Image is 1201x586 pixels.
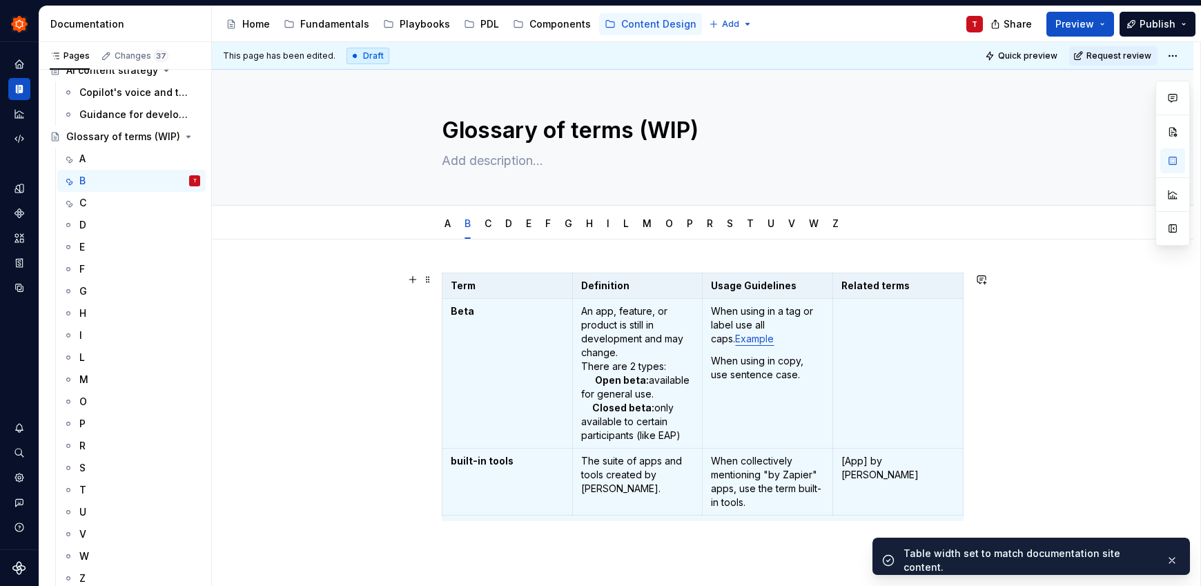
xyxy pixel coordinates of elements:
a: Code automation [8,128,30,150]
div: Table width set to match documentation site content. [904,547,1155,574]
a: B [465,217,471,229]
div: P [79,417,86,431]
button: Quick preview [981,46,1064,66]
a: Glossary of terms (WIP) [44,126,206,148]
a: Analytics [8,103,30,125]
a: P [57,413,206,435]
div: AI content strategy [66,64,158,77]
div: M [637,208,657,237]
div: B [459,208,476,237]
p: Term [451,279,564,293]
a: Home [220,13,275,35]
div: Changes [115,50,168,61]
a: AI content strategy [44,59,206,81]
div: A [79,152,86,166]
a: Components [507,13,596,35]
a: S [727,217,733,229]
div: R [79,439,86,453]
a: Content Design [599,13,702,35]
div: Components [529,17,591,31]
div: Draft [346,48,389,64]
a: M [57,369,206,391]
p: Definition [581,279,694,293]
div: V [783,208,801,237]
div: O [660,208,678,237]
div: R [701,208,719,237]
div: D [500,208,518,237]
button: Publish [1120,12,1195,37]
div: E [79,240,85,254]
a: Home [8,53,30,75]
strong: Open beta: [595,374,649,386]
a: L [623,217,629,229]
div: P [681,208,699,237]
div: T [193,174,197,188]
a: C [57,192,206,214]
a: Playbooks [378,13,456,35]
div: Z [79,572,86,585]
div: Pages [50,50,90,61]
div: Page tree [220,10,702,38]
span: Preview [1055,17,1094,31]
div: W [79,549,89,563]
img: 45b30344-6175-44f5-928b-e1fa7fb9357c.png [11,16,28,32]
a: Design tokens [8,177,30,199]
a: O [57,391,206,413]
p: When using in copy, use sentence case. [711,354,824,382]
span: Quick preview [998,50,1057,61]
button: Add [705,14,756,34]
div: Home [242,17,270,31]
a: P [687,217,693,229]
div: L [618,208,634,237]
div: Data sources [8,277,30,299]
span: Add [722,19,739,30]
div: H [79,306,86,320]
a: S [57,457,206,479]
a: PDL [458,13,505,35]
div: Storybook stories [8,252,30,274]
svg: Supernova Logo [12,561,26,575]
button: Contact support [8,491,30,514]
a: H [57,302,206,324]
span: Publish [1140,17,1175,31]
a: E [526,217,531,229]
span: Share [1004,17,1032,31]
div: C [79,196,86,210]
div: Documentation [8,78,30,100]
div: V [79,527,86,541]
a: M [643,217,652,229]
a: C [485,217,491,229]
div: S [721,208,739,237]
div: B [79,174,86,188]
a: G [565,217,572,229]
div: O [79,395,87,409]
a: U [768,217,774,229]
div: Content Design [621,17,696,31]
a: D [57,214,206,236]
div: D [79,218,86,232]
div: Documentation [50,17,206,31]
a: Assets [8,227,30,249]
div: Fundamentals [300,17,369,31]
strong: Beta [451,305,474,317]
div: Copilot's voice and tone [79,86,193,99]
button: Notifications [8,417,30,439]
a: W [57,545,206,567]
button: Request review [1069,46,1158,66]
a: Guidance for developers [57,104,206,126]
button: Preview [1046,12,1114,37]
div: W [803,208,824,237]
span: This page has been edited. [223,50,335,61]
a: T [747,217,754,229]
a: F [545,217,551,229]
p: When using in a tag or label use all caps. [711,304,824,346]
p: When collectively mentioning "by Zapier" apps, use the term built-in tools. [711,454,824,509]
a: R [707,217,713,229]
a: Z [832,217,839,229]
div: S [79,461,86,475]
div: M [79,373,88,387]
